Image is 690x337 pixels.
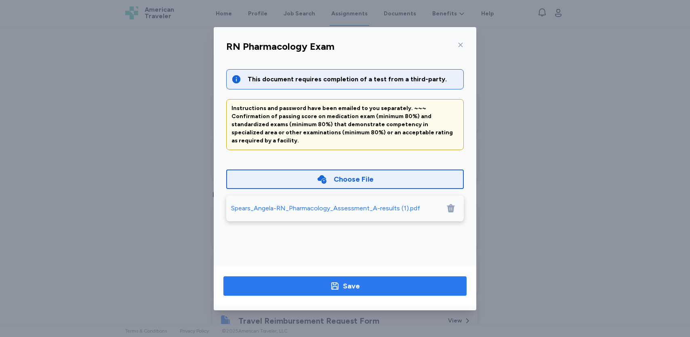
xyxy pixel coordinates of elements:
[223,276,467,296] button: Save
[334,174,374,185] div: Choose File
[231,104,459,145] div: Instructions and password have been emailed to you separately. ~~~ Confirmation of passing score ...
[343,280,360,292] div: Save
[231,203,420,213] div: Spears_Angela-RN_Pharmacology_Assessment_A-results (1).pdf
[226,40,334,53] div: RN Pharmacology Exam
[248,74,459,84] div: This document requires completion of a test from a third-party.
